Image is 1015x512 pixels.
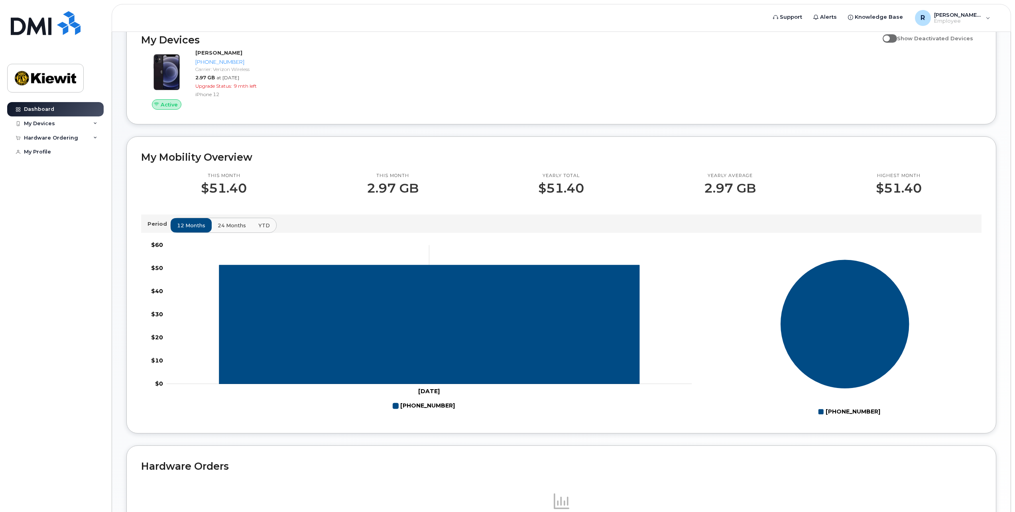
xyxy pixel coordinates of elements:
p: Highest month [876,173,922,179]
p: Yearly average [704,173,756,179]
g: Chart [780,260,910,419]
h2: My Devices [141,34,879,46]
span: R [921,13,925,23]
span: [PERSON_NAME].[PERSON_NAME] [934,12,982,18]
tspan: $60 [151,241,163,248]
span: YTD [258,222,270,229]
tspan: $0 [155,380,163,387]
p: This month [201,173,247,179]
p: Yearly total [538,173,584,179]
strong: [PERSON_NAME] [195,49,242,56]
h2: Hardware Orders [141,460,982,472]
p: $51.40 [876,181,922,195]
a: Active[PERSON_NAME][PHONE_NUMBER]Carrier: Verizon Wireless2.97 GBat [DATE]Upgrade Status:9 mth le... [141,49,344,110]
span: Support [780,13,802,21]
a: Knowledge Base [842,9,909,25]
input: Show Deactivated Devices [883,31,889,37]
g: 402-680-0488 [219,265,639,384]
a: Alerts [808,9,842,25]
div: Carrier: Verizon Wireless [195,66,341,73]
span: Show Deactivated Devices [897,35,973,41]
g: Legend [818,405,880,419]
g: Chart [151,241,692,413]
span: Employee [934,18,982,24]
div: [PHONE_NUMBER] [195,58,341,66]
tspan: $30 [151,311,163,318]
span: Alerts [820,13,837,21]
span: at [DATE] [216,75,239,81]
span: 2.97 GB [195,75,215,81]
div: iPhone 12 [195,91,341,98]
p: $51.40 [538,181,584,195]
span: 24 months [218,222,246,229]
span: Upgrade Status: [195,83,232,89]
h2: My Mobility Overview [141,151,982,163]
a: Support [767,9,808,25]
g: Series [780,260,910,389]
tspan: $50 [151,264,163,272]
g: 402-680-0488 [393,399,455,413]
img: iPhone_12.jpg [148,53,186,91]
p: This month [367,173,419,179]
div: Rick.Tubandt [909,10,996,26]
tspan: [DATE] [419,388,440,395]
g: Legend [393,399,455,413]
p: $51.40 [201,181,247,195]
iframe: Messenger Launcher [980,477,1009,506]
tspan: $20 [151,334,163,341]
p: 2.97 GB [704,181,756,195]
tspan: $10 [151,357,163,364]
span: Active [161,101,178,108]
p: Period [148,220,170,228]
span: 9 mth left [234,83,257,89]
tspan: $40 [151,288,163,295]
p: 2.97 GB [367,181,419,195]
span: Knowledge Base [855,13,903,21]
